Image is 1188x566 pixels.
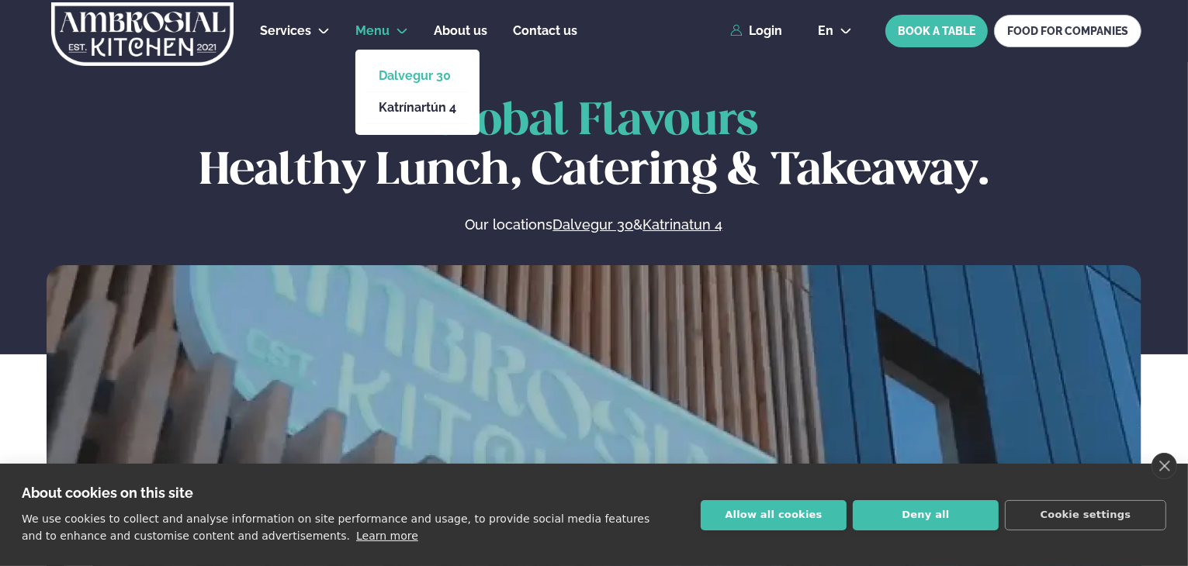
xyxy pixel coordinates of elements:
[300,216,887,234] p: Our locations &
[50,2,235,66] img: logo
[434,22,487,40] a: About us
[429,101,758,143] span: Global Flavours
[1152,453,1177,479] a: close
[47,98,1141,197] h1: Healthy Lunch, Catering & Takeaway.
[513,22,577,40] a: Contact us
[22,485,193,501] strong: About cookies on this site
[22,513,649,542] p: We use cookies to collect and analyse information on site performance and usage, to provide socia...
[885,15,988,47] button: BOOK A TABLE
[1005,500,1166,530] button: Cookie settings
[355,23,390,38] span: Menu
[260,22,311,40] a: Services
[260,23,311,38] span: Services
[379,70,456,82] a: Dalvegur 30
[994,15,1141,47] a: FOOD FOR COMPANIES
[513,23,577,38] span: Contact us
[642,216,722,234] a: Katrinatun 4
[434,23,487,38] span: About us
[355,22,390,40] a: Menu
[853,500,999,530] button: Deny all
[818,25,833,37] span: en
[552,216,633,234] a: Dalvegur 30
[805,25,864,37] button: en
[379,102,456,114] a: Katrínartún 4
[701,500,847,530] button: Allow all cookies
[730,24,782,38] a: Login
[356,530,418,542] a: Learn more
